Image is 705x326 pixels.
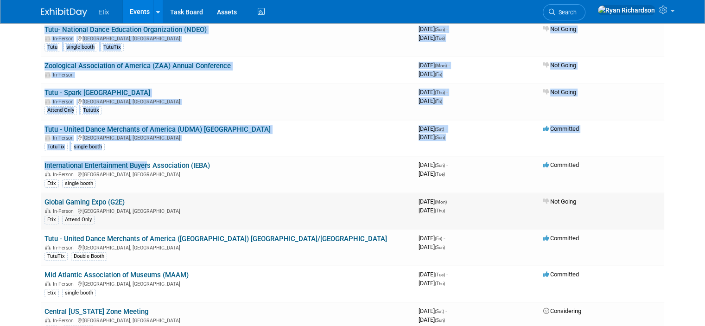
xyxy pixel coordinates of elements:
span: (Tue) [435,36,445,41]
div: [GEOGRAPHIC_DATA], [GEOGRAPHIC_DATA] [44,243,411,251]
span: [DATE] [419,62,450,69]
span: (Mon) [435,199,447,205]
div: Attend Only [44,106,77,115]
span: [DATE] [419,134,445,141]
span: (Thu) [435,90,445,95]
span: (Thu) [435,208,445,213]
span: Search [555,9,577,16]
a: Tutu- National Dance Education Organization (NDEO) [44,26,207,34]
a: Mid Atlantic Association of Museums (MAAM) [44,271,189,279]
span: [DATE] [419,243,445,250]
a: Tutu - United Dance Merchants of America (UDMA) [GEOGRAPHIC_DATA] [44,125,271,134]
span: (Thu) [435,281,445,286]
span: (Tue) [435,172,445,177]
span: - [446,89,448,96]
span: Considering [543,307,581,314]
div: Attend Only [62,216,95,224]
img: In-Person Event [45,318,51,322]
span: (Sun) [435,135,445,140]
a: Central [US_STATE] Zone Meeting [44,307,148,316]
span: [DATE] [419,125,447,132]
span: In-Person [53,135,76,141]
span: In-Person [53,36,76,42]
span: In-Person [53,99,76,105]
span: In-Person [53,318,76,324]
span: Committed [543,235,579,242]
span: [DATE] [419,70,442,77]
span: In-Person [53,72,76,78]
span: Committed [543,271,579,278]
span: Committed [543,161,579,168]
a: Tutu - Spark [GEOGRAPHIC_DATA] [44,89,150,97]
a: Global Gaming Expo (G2E) [44,198,125,206]
span: (Sun) [435,245,445,250]
span: - [445,307,447,314]
span: (Sat) [435,309,444,314]
span: (Sun) [435,318,445,323]
span: - [446,271,448,278]
span: Not Going [543,26,576,32]
div: single booth [64,43,97,51]
span: Committed [543,125,579,132]
div: [GEOGRAPHIC_DATA], [GEOGRAPHIC_DATA] [44,97,411,105]
span: (Sun) [435,163,445,168]
span: [DATE] [419,97,442,104]
span: Etix [98,8,109,16]
span: - [448,62,450,69]
div: Tutu [44,43,60,51]
a: Zoological Association of America (ZAA) Annual Conference [44,62,231,70]
span: - [446,161,448,168]
img: In-Person Event [45,172,51,176]
span: [DATE] [419,280,445,287]
span: [DATE] [419,316,445,323]
span: [DATE] [419,170,445,177]
span: - [448,198,450,205]
img: In-Person Event [45,208,51,213]
span: Not Going [543,62,576,69]
span: (Sun) [435,27,445,32]
div: single booth [62,289,96,297]
div: [GEOGRAPHIC_DATA], [GEOGRAPHIC_DATA] [44,134,411,141]
a: Search [543,4,585,20]
div: [GEOGRAPHIC_DATA], [GEOGRAPHIC_DATA] [44,207,411,214]
span: [DATE] [419,89,448,96]
img: In-Person Event [45,281,51,286]
span: (Fri) [435,236,442,241]
div: Etix [44,179,59,188]
img: In-Person Event [45,245,51,249]
span: [DATE] [419,161,448,168]
div: single booth [71,143,105,151]
span: [DATE] [419,235,445,242]
div: [GEOGRAPHIC_DATA], [GEOGRAPHIC_DATA] [44,34,411,42]
img: In-Person Event [45,72,51,77]
span: [DATE] [419,307,447,314]
span: (Fri) [435,72,442,77]
div: Double Booth [71,252,107,261]
div: Tututix [80,106,102,115]
span: Not Going [543,89,576,96]
span: In-Person [53,208,76,214]
a: International Entertainment Buyers Association (IEBA) [44,161,210,170]
span: (Sat) [435,127,444,132]
div: single booth [62,179,96,188]
div: TutuTix [44,252,68,261]
div: TutuTix [101,43,124,51]
span: (Fri) [435,99,442,104]
span: In-Person [53,281,76,287]
span: [DATE] [419,34,445,41]
span: Not Going [543,198,576,205]
span: [DATE] [419,271,448,278]
span: [DATE] [419,26,448,32]
div: [GEOGRAPHIC_DATA], [GEOGRAPHIC_DATA] [44,316,411,324]
a: Tutu - United Dance Merchants of America ([GEOGRAPHIC_DATA]) [GEOGRAPHIC_DATA]/[GEOGRAPHIC_DATA] [44,235,387,243]
span: In-Person [53,245,76,251]
img: Ryan Richardson [597,5,655,15]
img: In-Person Event [45,99,51,103]
span: - [446,26,448,32]
img: In-Person Event [45,36,51,40]
div: Etix [44,216,59,224]
div: [GEOGRAPHIC_DATA], [GEOGRAPHIC_DATA] [44,280,411,287]
img: In-Person Event [45,135,51,140]
span: (Tue) [435,272,445,277]
span: In-Person [53,172,76,178]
